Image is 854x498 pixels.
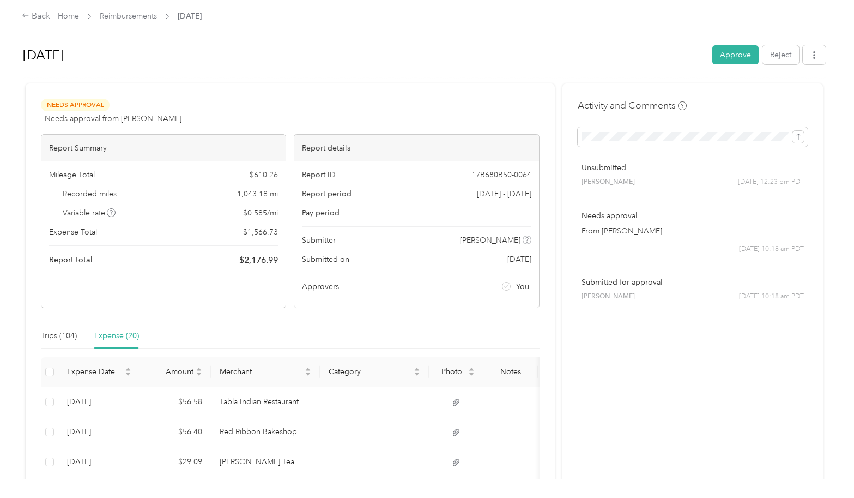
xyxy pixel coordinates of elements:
[49,254,93,266] span: Report total
[211,387,320,417] td: Tabla Indian Restaurant
[58,11,79,21] a: Home
[178,10,202,22] span: [DATE]
[41,330,77,342] div: Trips (104)
[125,371,131,377] span: caret-down
[578,99,687,112] h4: Activity and Comments
[302,169,336,181] span: Report ID
[243,207,278,219] span: $ 0.585 / mi
[58,357,140,387] th: Expense Date
[58,387,140,417] td: 8-29-2025
[58,447,140,477] td: 8-27-2025
[582,292,635,302] span: [PERSON_NAME]
[63,188,117,200] span: Recorded miles
[125,366,131,373] span: caret-up
[302,188,352,200] span: Report period
[468,371,475,377] span: caret-down
[23,42,705,68] h1: Aug 2025
[94,330,139,342] div: Expense (20)
[538,417,582,447] td: -
[211,417,320,447] td: Red Ribbon Bakeshop
[712,45,759,64] button: Approve
[49,226,97,238] span: Expense Total
[22,10,50,23] div: Back
[429,357,483,387] th: Photo
[414,371,420,377] span: caret-down
[739,292,804,302] span: [DATE] 10:18 am PDT
[149,367,193,376] span: Amount
[67,367,123,376] span: Expense Date
[582,177,635,187] span: [PERSON_NAME]
[63,207,116,219] span: Variable rate
[45,113,181,124] span: Needs approval from [PERSON_NAME]
[516,281,529,292] span: You
[58,417,140,447] td: 8-28-2025
[140,447,211,477] td: $29.09
[220,367,302,376] span: Merchant
[538,387,582,417] td: -
[762,45,799,64] button: Reject
[414,366,420,373] span: caret-up
[471,169,531,181] span: 17B680B50-0064
[329,367,411,376] span: Category
[49,169,95,181] span: Mileage Total
[140,357,211,387] th: Amount
[41,99,110,111] span: Needs Approval
[140,417,211,447] td: $56.40
[582,162,804,173] p: Unsubmitted
[211,447,320,477] td: Bober Tea
[477,188,531,200] span: [DATE] - [DATE]
[100,11,157,21] a: Reimbursements
[468,366,475,373] span: caret-up
[294,135,538,161] div: Report details
[237,188,278,200] span: 1,043.18 mi
[302,281,339,292] span: Approvers
[305,371,311,377] span: caret-down
[211,357,320,387] th: Merchant
[483,357,538,387] th: Notes
[140,387,211,417] td: $56.58
[302,207,340,219] span: Pay period
[582,225,804,237] p: From [PERSON_NAME]
[41,135,286,161] div: Report Summary
[582,210,804,221] p: Needs approval
[538,357,582,387] th: Tags
[305,366,311,373] span: caret-up
[196,371,202,377] span: caret-down
[582,277,804,288] p: Submitted for approval
[302,254,349,265] span: Submitted on
[302,235,336,246] span: Submitter
[438,367,466,376] span: Photo
[739,244,804,254] span: [DATE] 10:18 am PDT
[538,447,582,477] td: -
[250,169,278,181] span: $ 610.26
[738,177,804,187] span: [DATE] 12:23 pm PDT
[239,254,278,267] span: $ 2,176.99
[507,254,531,265] span: [DATE]
[196,366,202,373] span: caret-up
[243,226,278,238] span: $ 1,566.73
[460,235,520,246] span: [PERSON_NAME]
[320,357,429,387] th: Category
[793,437,854,498] iframe: Everlance-gr Chat Button Frame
